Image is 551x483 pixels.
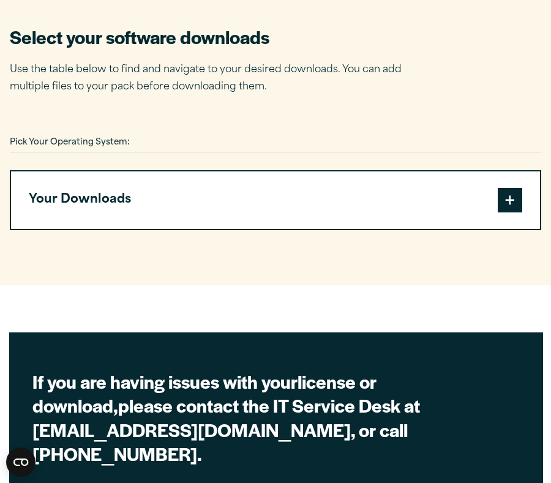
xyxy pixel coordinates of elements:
h2: Select your software downloads [10,25,420,49]
strong: license or download, [32,369,377,418]
h2: If you are having issues with your please contact the IT Service Desk at [EMAIL_ADDRESS][DOMAIN_N... [32,370,519,466]
button: Open CMP widget [6,447,36,477]
p: Use the table below to find and navigate to your desired downloads. You can add multiple files to... [10,61,420,97]
span: Pick Your Operating System: [10,138,130,146]
button: Your Downloads [11,171,540,229]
